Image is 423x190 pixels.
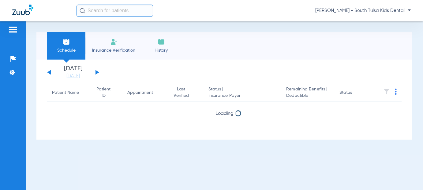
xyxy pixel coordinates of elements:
div: Patient ID [95,86,112,99]
div: Appointment [127,90,159,96]
span: Loading [215,111,234,116]
div: Patient ID [95,86,118,99]
img: History [158,38,165,46]
img: Zuub Logo [12,5,33,15]
th: Remaining Benefits | [281,84,335,101]
div: Patient Name [52,90,85,96]
div: Patient Name [52,90,79,96]
li: [DATE] [55,66,92,79]
div: Last Verified [169,86,199,99]
img: group-dot-blue.svg [395,89,397,95]
span: Insurance Verification [90,47,137,53]
img: Schedule [63,38,70,46]
div: Appointment [127,90,153,96]
th: Status [335,84,376,101]
input: Search for patients [77,5,153,17]
a: [DATE] [55,73,92,79]
th: Status | [204,84,282,101]
img: filter.svg [384,89,390,95]
span: Deductible [286,93,330,99]
span: [PERSON_NAME] - South Tulsa Kids Dental [315,8,411,14]
img: Search Icon [80,8,85,13]
img: Manual Insurance Verification [110,38,118,46]
span: Schedule [52,47,81,53]
img: hamburger-icon [8,26,18,33]
span: History [147,47,176,53]
div: Last Verified [169,86,193,99]
span: Insurance Payer [208,93,277,99]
